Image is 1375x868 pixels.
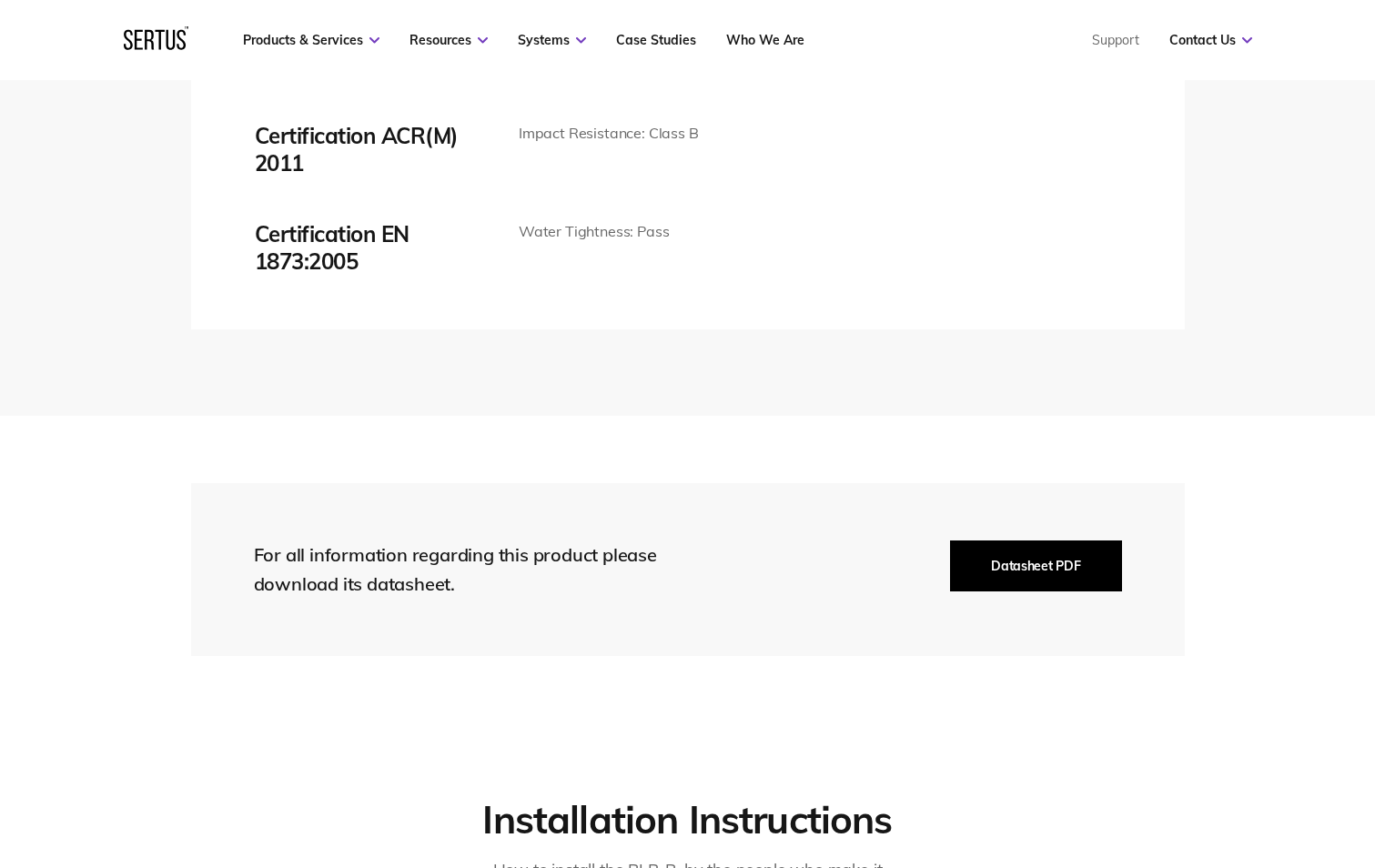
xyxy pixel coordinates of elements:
iframe: Chat Widget [1047,657,1375,868]
p: Water Tightness: Pass [519,220,670,244]
div: For all information regarding this product please download its datasheet. [254,540,691,599]
a: Support [1092,32,1139,48]
a: Products & Services [243,32,379,48]
a: Who We Are [726,32,804,48]
a: Systems [518,32,586,48]
p: Impact Resistance: Class B [519,122,699,146]
a: Contact Us [1169,32,1252,48]
button: Datasheet PDF [950,540,1121,591]
div: Certification EN 1873:2005 [255,220,491,275]
a: Resources [409,32,488,48]
div: Certification ACR(M) 2011 [255,122,491,177]
h2: Installation Instructions [191,796,1185,844]
a: Case Studies [616,32,696,48]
